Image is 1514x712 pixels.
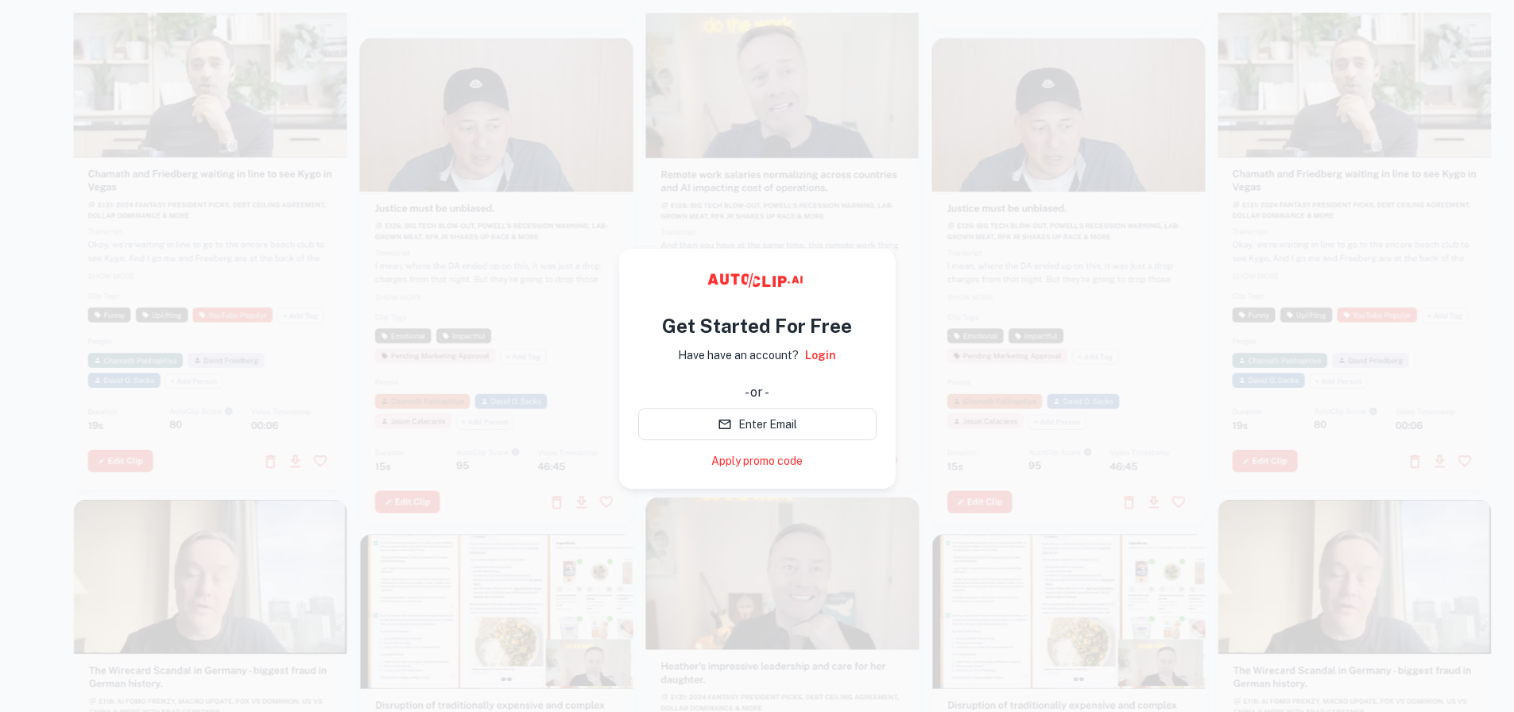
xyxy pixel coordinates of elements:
button: Enter Email [638,408,877,440]
p: Have have an account? [678,346,799,364]
a: Apply promo code [711,453,803,470]
h4: Get Started For Free [662,311,852,340]
div: - or - [745,383,769,402]
a: Login [805,346,836,364]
